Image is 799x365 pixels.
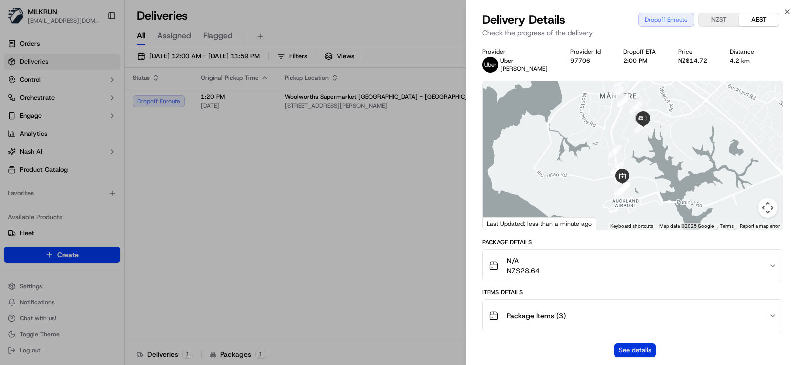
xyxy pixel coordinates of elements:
div: 15 [617,94,630,107]
p: Check the progress of the delivery [482,28,783,38]
div: 19 [611,87,624,100]
div: 21 [634,120,647,133]
span: [PERSON_NAME] [500,65,548,73]
img: Google [485,217,518,230]
div: NZ$14.72 [678,57,714,65]
div: 14 [608,145,621,158]
button: Map camera controls [758,198,778,218]
div: Dropoff ETA [623,48,662,56]
button: Package Items (3) [483,300,783,332]
div: 4 [617,94,630,107]
button: AEST [739,13,779,26]
button: NZST [699,13,739,26]
div: 5 [611,162,624,175]
span: Map data ©2025 Google [659,223,714,229]
div: 3 [609,82,622,95]
div: Price [678,48,714,56]
img: uber-new-logo.jpeg [482,57,498,73]
div: Package Details [482,238,783,246]
div: Provider [482,48,554,56]
div: Distance [730,48,761,56]
span: Package Items ( 3 ) [507,311,566,321]
span: NZ$28.64 [507,266,540,276]
div: Last Updated: less than a minute ago [483,217,596,230]
div: 13 [615,184,628,197]
a: Report a map error [740,223,780,229]
div: 4.2 km [730,57,761,65]
div: 20 [629,101,642,114]
button: Keyboard shortcuts [610,223,653,230]
button: N/ANZ$28.64 [483,250,783,282]
span: N/A [507,256,540,266]
div: Provider Id [570,48,607,56]
button: 97706 [570,57,590,65]
span: Delivery Details [482,12,565,28]
a: Open this area in Google Maps (opens a new window) [485,217,518,230]
div: 2:00 PM [623,57,662,65]
a: Terms (opens in new tab) [720,223,734,229]
p: Uber [500,57,548,65]
div: Items Details [482,288,783,296]
button: See details [614,343,656,357]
